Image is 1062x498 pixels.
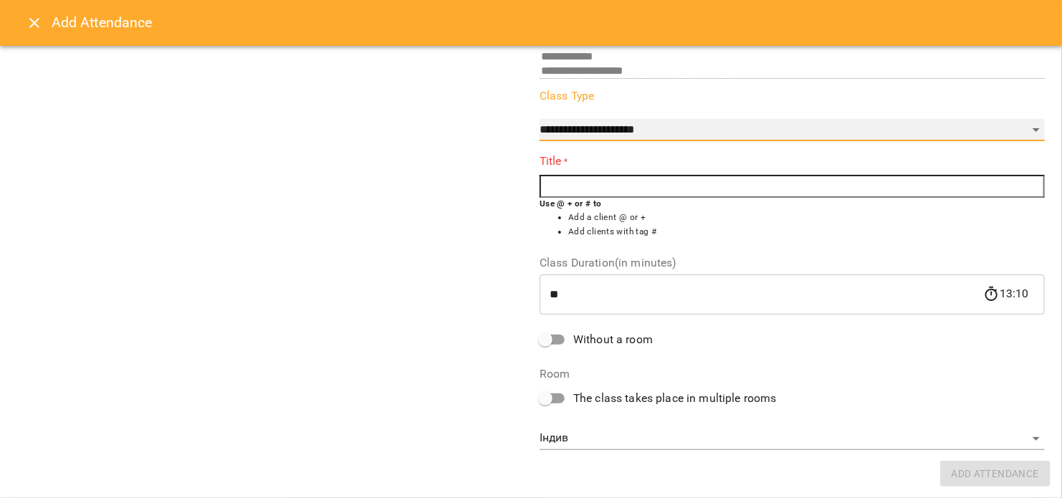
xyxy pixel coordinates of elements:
b: Use @ + or # to [540,198,602,209]
span: Without a room [573,331,653,348]
h6: Add Attendance [52,11,1045,34]
button: Close [17,6,52,40]
label: Title [540,153,1045,169]
div: Індив [540,427,1045,450]
li: Add clients with tag # [568,225,1045,239]
li: Add a client @ or + [568,211,1045,225]
label: Room [540,368,1045,380]
label: Class Duration(in minutes) [540,257,1045,269]
label: Class Type [540,90,1045,102]
span: The class takes place in multiple rooms [573,390,777,407]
